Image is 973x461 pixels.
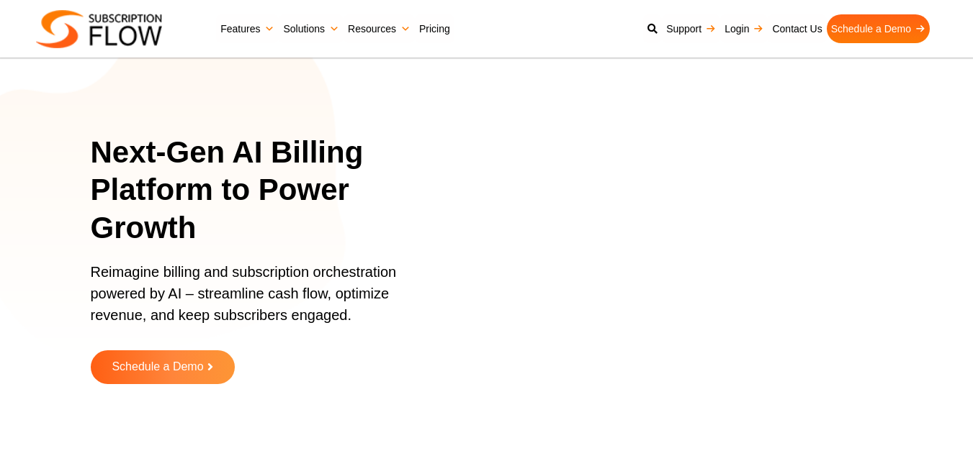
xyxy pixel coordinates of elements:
[279,14,344,43] a: Solutions
[662,14,720,43] a: Support
[216,14,279,43] a: Features
[36,10,162,48] img: Subscriptionflow
[112,361,203,373] span: Schedule a Demo
[768,14,826,43] a: Contact Us
[827,14,930,43] a: Schedule a Demo
[720,14,768,43] a: Login
[91,350,235,384] a: Schedule a Demo
[415,14,454,43] a: Pricing
[91,261,431,340] p: Reimagine billing and subscription orchestration powered by AI – streamline cash flow, optimize r...
[344,14,415,43] a: Resources
[91,134,449,247] h1: Next-Gen AI Billing Platform to Power Growth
